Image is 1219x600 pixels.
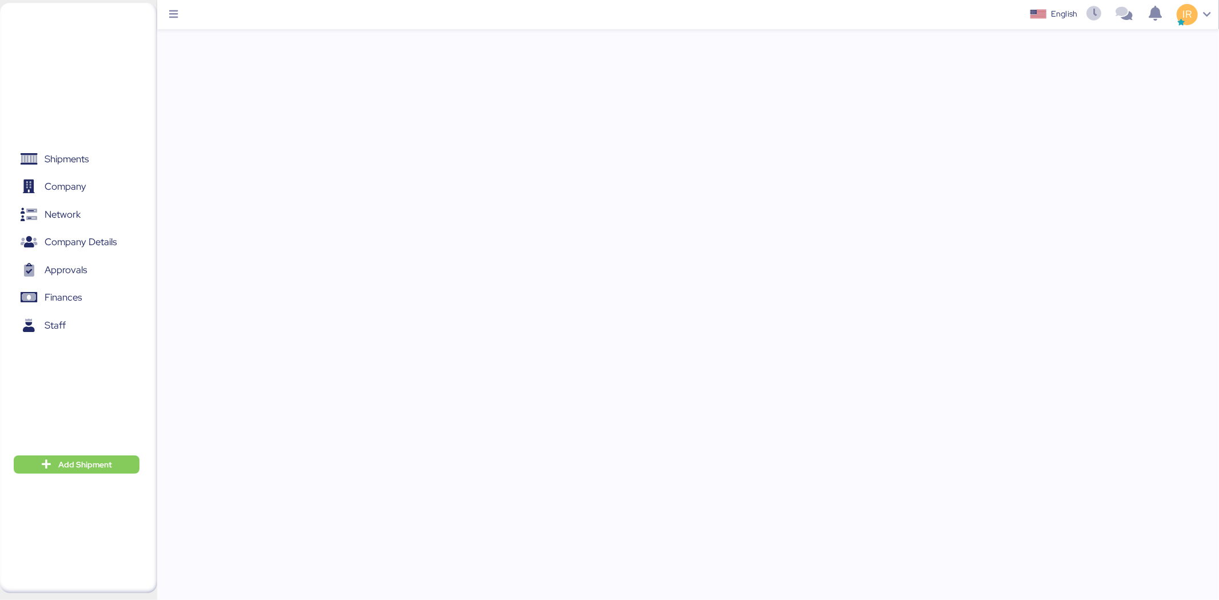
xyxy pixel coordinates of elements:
span: Finances [45,289,82,306]
a: Staff [7,313,140,339]
span: Network [45,206,81,223]
button: Add Shipment [14,455,139,474]
div: English [1051,8,1077,20]
a: Shipments [7,146,140,173]
span: Add Shipment [58,458,112,471]
span: Company Details [45,234,117,250]
a: Company Details [7,229,140,255]
a: Network [7,202,140,228]
a: Approvals [7,257,140,283]
span: Shipments [45,151,89,167]
span: IR [1183,7,1192,22]
span: Company [45,178,86,195]
button: Menu [164,5,183,25]
span: Staff [45,317,66,334]
span: Approvals [45,262,87,278]
a: Finances [7,285,140,311]
a: Company [7,174,140,200]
